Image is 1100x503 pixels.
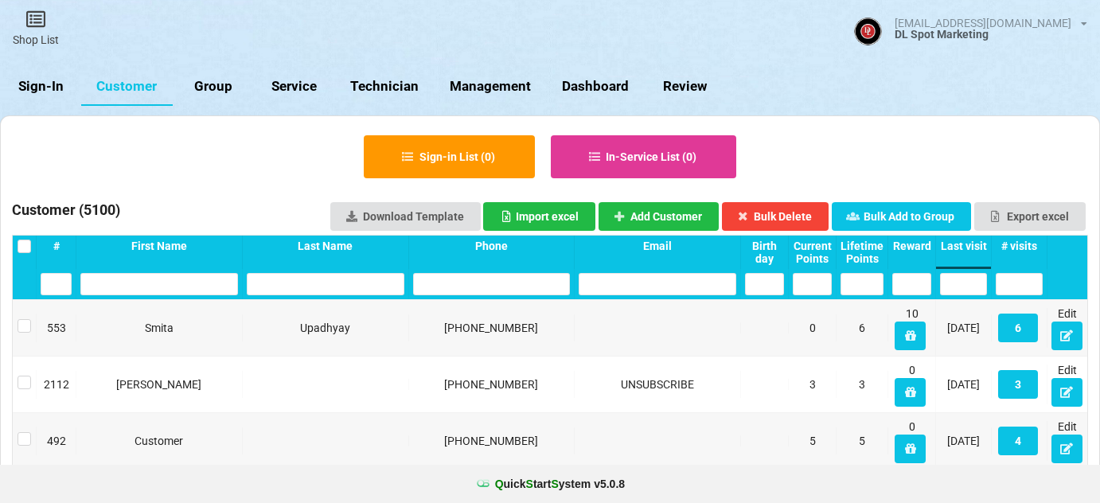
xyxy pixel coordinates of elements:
div: [PERSON_NAME] [80,376,238,392]
div: [PHONE_NUMBER] [413,433,571,449]
div: DL Spot Marketing [895,29,1087,40]
a: Dashboard [547,68,645,106]
img: favicon.ico [475,476,491,492]
div: # visits [996,240,1043,252]
div: 553 [41,320,72,336]
div: 492 [41,433,72,449]
div: 10 [892,306,931,350]
a: Group [173,68,254,106]
div: Edit [1051,306,1083,350]
div: [DATE] [940,433,987,449]
button: Sign-in List (0) [364,135,535,178]
button: In-Service List (0) [551,135,737,178]
button: Import excel [483,202,595,231]
div: 0 [793,320,832,336]
div: [PHONE_NUMBER] [413,320,571,336]
div: Edit [1051,362,1083,407]
button: Bulk Add to Group [832,202,972,231]
div: 3 [841,376,884,392]
div: 0 [892,419,931,463]
a: Review [644,68,725,106]
button: 4 [998,427,1038,455]
button: 3 [998,370,1038,399]
div: Last Name [247,240,404,252]
span: Q [495,478,504,490]
button: Bulk Delete [722,202,829,231]
a: Management [435,68,547,106]
div: 5 [793,433,832,449]
a: Download Template [330,202,481,231]
div: Last visit [940,240,987,252]
div: [EMAIL_ADDRESS][DOMAIN_NAME] [895,18,1071,29]
div: 5 [841,433,884,449]
a: Service [254,68,335,106]
div: Customer [80,433,238,449]
div: UNSUBSCRIBE [579,376,736,392]
div: Upadhyay [247,320,404,336]
h3: Customer ( 5100 ) [12,201,120,224]
div: Edit [1051,419,1083,463]
button: Export excel [974,202,1086,231]
span: S [526,478,533,490]
div: Email [579,240,736,252]
div: [PHONE_NUMBER] [413,376,571,392]
div: # [41,240,72,252]
div: Current Points [793,240,832,265]
div: 6 [841,320,884,336]
a: Customer [81,68,173,106]
img: ACg8ocJBJY4Ud2iSZOJ0dI7f7WKL7m7EXPYQEjkk1zIsAGHMA41r1c4--g=s96-c [854,18,882,45]
div: Smita [80,320,238,336]
b: uick tart ystem v 5.0.8 [495,476,625,492]
div: [DATE] [940,320,987,336]
button: Add Customer [599,202,720,231]
div: Lifetime Points [841,240,884,265]
div: First Name [80,240,238,252]
div: Import excel [500,211,579,222]
div: [DATE] [940,376,987,392]
div: Birth day [745,240,784,265]
span: S [551,478,558,490]
a: Technician [335,68,435,106]
div: 0 [892,362,931,407]
div: Reward [892,240,931,252]
div: Phone [413,240,571,252]
div: 2112 [41,376,72,392]
div: 3 [793,376,832,392]
button: 6 [998,314,1038,342]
